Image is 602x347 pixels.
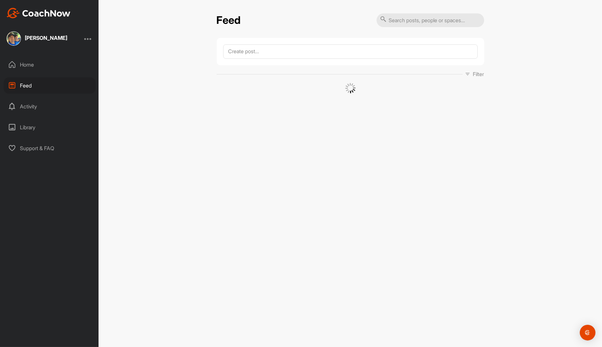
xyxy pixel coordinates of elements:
div: Library [4,119,96,135]
div: Feed [4,77,96,94]
div: Support & FAQ [4,140,96,156]
div: [PERSON_NAME] [25,35,67,40]
img: CoachNow [7,8,70,18]
img: G6gVgL6ErOh57ABN0eRmCEwV0I4iEi4d8EwaPGI0tHgoAbU4EAHFLEQAh+QQFCgALACwIAA4AGAASAAAEbHDJSesaOCdk+8xg... [345,83,356,93]
div: Home [4,56,96,73]
h2: Feed [217,14,241,27]
input: Search posts, people or spaces... [377,13,484,27]
div: Open Intercom Messenger [580,325,595,340]
img: square_d3a48e1a16724b6ec4470e4a905de55e.jpg [7,31,21,46]
p: Filter [473,70,484,78]
div: Activity [4,98,96,115]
